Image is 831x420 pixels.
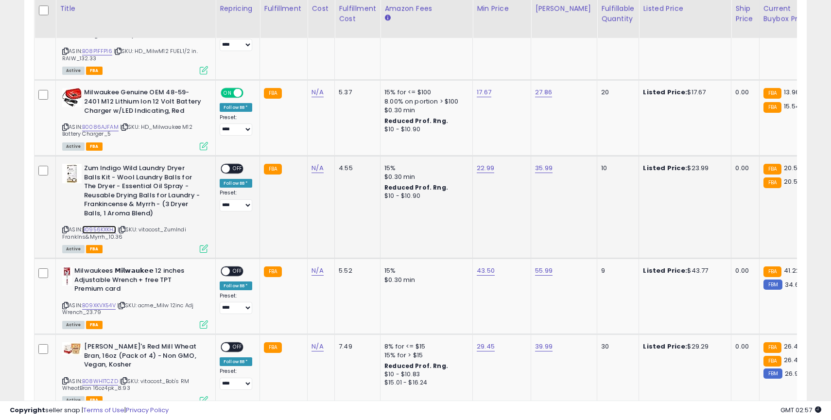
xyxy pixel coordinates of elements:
[339,88,373,97] div: 5.37
[785,369,802,378] span: 26.99
[264,266,282,277] small: FBA
[384,192,465,200] div: $10 - $10.90
[643,163,687,173] b: Listed Price:
[384,88,465,97] div: 15% for <= $100
[735,88,751,97] div: 0.00
[763,266,781,277] small: FBA
[384,276,465,284] div: $0.30 min
[477,87,491,97] a: 17.67
[735,164,751,173] div: 0.00
[82,301,116,310] a: B09XKVX54V
[220,357,252,366] div: Follow BB *
[384,97,465,106] div: 8.00% on portion > $100
[384,379,465,387] div: $15.01 - $16.24
[535,3,593,14] div: [PERSON_NAME]
[312,87,323,97] a: N/A
[312,3,330,14] div: Cost
[735,342,751,351] div: 0.00
[384,117,448,125] b: Reduced Prof. Rng.
[264,342,282,353] small: FBA
[242,89,258,97] span: OFF
[312,342,323,351] a: N/A
[339,164,373,173] div: 4.55
[535,163,553,173] a: 35.99
[62,164,208,252] div: ASIN:
[84,342,202,372] b: [PERSON_NAME]'s Red Mill Wheat Bran, 16oz (Pack of 4) - Non GMO, Vegan, Kosher
[763,102,781,113] small: FBA
[86,321,103,329] span: FBA
[84,88,202,118] b: Milwaukee Genuine OEM 48-59-2401 M12 Lithium Ion 12 Volt Battery Charger w/LED Indicating, Red
[82,123,119,131] a: B0086AJFAM
[86,245,103,253] span: FBA
[601,88,631,97] div: 20
[62,266,208,328] div: ASIN:
[264,88,282,99] small: FBA
[264,164,282,175] small: FBA
[384,3,468,14] div: Amazon Fees
[86,67,103,75] span: FBA
[384,14,390,22] small: Amazon Fees.
[784,355,802,365] span: 26.48
[477,163,494,173] a: 22.99
[384,183,448,192] b: Reduced Prof. Rng.
[643,164,724,173] div: $23.99
[780,405,821,415] span: 2025-08-13 02:57 GMT
[230,343,245,351] span: OFF
[477,3,527,14] div: Min Price
[220,114,252,136] div: Preset:
[222,89,234,97] span: ON
[62,67,85,75] span: All listings currently available for purchase on Amazon
[535,266,553,276] a: 55.99
[62,301,193,316] span: | SKU: acme_Milw 12inc Adj Wrench_23.79
[735,266,751,275] div: 0.00
[384,266,465,275] div: 15%
[643,342,687,351] b: Listed Price:
[384,370,465,379] div: $10 - $10.83
[535,342,553,351] a: 39.99
[220,29,252,51] div: Preset:
[126,405,169,415] a: Privacy Policy
[74,266,192,296] b: Milwaukees 𝗠𝗶𝗹𝘄𝗮𝘂𝗸𝗲𝗲 12 inches Adjustable Wrench + free TPT Premium card
[230,165,245,173] span: OFF
[763,356,781,367] small: FBA
[220,293,252,315] div: Preset:
[220,281,252,290] div: Follow BB *
[784,342,802,351] span: 26.46
[62,266,72,286] img: 31O+xm4t-iL._SL40_.jpg
[264,3,303,14] div: Fulfillment
[312,266,323,276] a: N/A
[62,3,208,73] div: ASIN:
[220,3,256,14] div: Repricing
[643,266,687,275] b: Listed Price:
[643,88,724,97] div: $17.67
[763,342,781,353] small: FBA
[601,3,635,24] div: Fulfillable Quantity
[601,164,631,173] div: 10
[220,179,252,188] div: Follow BB *
[62,88,82,107] img: 51wEU6FvybL._SL40_.jpg
[763,280,782,290] small: FBM
[601,266,631,275] div: 9
[477,342,495,351] a: 29.45
[763,3,814,24] div: Current Buybox Price
[312,163,323,173] a: N/A
[62,123,192,138] span: | SKU: HD_Milwaukee M12 Battery Charger_5
[384,173,465,181] div: $0.30 min
[60,3,211,14] div: Title
[62,88,208,149] div: ASIN:
[62,226,186,240] span: | SKU: vitacost_ZumIndi FrankIns&Myrrh_10.36
[785,280,803,289] span: 34.62
[220,368,252,390] div: Preset:
[220,103,252,112] div: Follow BB *
[384,125,465,134] div: $10 - $10.90
[643,3,727,14] div: Listed Price
[784,266,800,275] span: 41.22
[10,406,169,415] div: seller snap | |
[784,102,800,111] span: 15.54
[763,177,781,188] small: FBA
[220,190,252,211] div: Preset:
[62,245,85,253] span: All listings currently available for purchase on Amazon
[82,377,118,385] a: B08WH1TCZD
[62,377,189,392] span: | SKU: vitacost_Bob's RM WheatBran 16oz4pk_8.93
[82,226,116,234] a: B0956KXKHJ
